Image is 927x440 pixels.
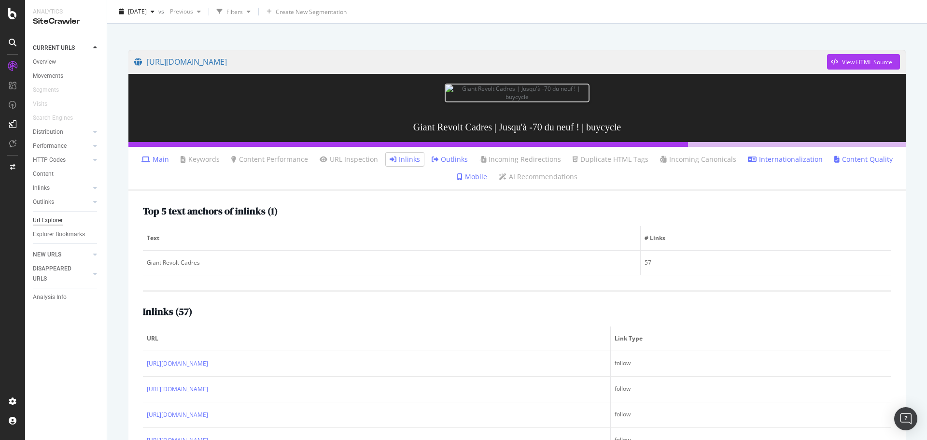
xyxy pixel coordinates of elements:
a: Duplicate HTML Tags [573,155,648,164]
a: DISAPPEARED URLS [33,264,90,284]
div: Inlinks [33,183,50,193]
span: 2025 Aug. 18th [128,7,147,15]
div: HTTP Codes [33,155,66,165]
a: Overview [33,57,100,67]
h2: Top 5 text anchors of inlinks ( 1 ) [143,206,278,216]
div: Outlinks [33,197,54,207]
div: CURRENT URLS [33,43,75,53]
a: [URL][DOMAIN_NAME] [147,410,208,420]
button: View HTML Source [827,54,900,70]
a: Outlinks [432,155,468,164]
a: Incoming Redirections [479,155,561,164]
a: Analysis Info [33,292,100,302]
a: Incoming Canonicals [660,155,736,164]
a: Mobile [457,172,487,182]
h3: Giant Revolt Cadres | Jusqu'à -70 du neuf ! | buycycle [128,112,906,142]
span: Link Type [615,334,885,343]
a: Search Engines [33,113,83,123]
td: follow [611,402,891,428]
div: Movements [33,71,63,81]
button: Filters [213,4,254,19]
a: Inlinks [33,183,90,193]
a: Url Explorer [33,215,100,226]
div: Visits [33,99,47,109]
span: Create New Segmentation [276,8,347,16]
a: Content [33,169,100,179]
a: Visits [33,99,57,109]
div: Analytics [33,8,99,16]
button: Create New Segmentation [263,4,351,19]
div: Search Engines [33,113,73,123]
a: [URL][DOMAIN_NAME] [134,50,827,74]
div: Filters [226,7,243,15]
a: Movements [33,71,100,81]
a: [URL][DOMAIN_NAME] [147,384,208,394]
div: Segments [33,85,59,95]
div: NEW URLS [33,250,61,260]
a: Inlinks [390,155,420,164]
a: CURRENT URLS [33,43,90,53]
img: Giant Revolt Cadres | Jusqu'à -70 du neuf ! | buycycle [445,84,590,102]
a: Performance [33,141,90,151]
a: Distribution [33,127,90,137]
a: Internationalization [748,155,823,164]
span: Previous [166,7,193,15]
a: NEW URLS [33,250,90,260]
button: [DATE] [115,4,158,19]
a: Content Performance [231,155,308,164]
a: Segments [33,85,69,95]
a: Content Quality [834,155,893,164]
div: Explorer Bookmarks [33,229,85,240]
div: SiteCrawler [33,16,99,27]
span: URL [147,334,604,343]
a: URL Inspection [320,155,378,164]
div: Content [33,169,54,179]
a: Keywords [181,155,220,164]
div: DISAPPEARED URLS [33,264,82,284]
div: Performance [33,141,67,151]
a: Explorer Bookmarks [33,229,100,240]
div: Url Explorer [33,215,63,226]
div: Analysis Info [33,292,67,302]
span: vs [158,7,166,15]
span: Text [147,234,634,242]
td: follow [611,351,891,377]
button: Previous [166,4,205,19]
span: # Links [645,234,885,242]
div: Distribution [33,127,63,137]
a: AI Recommendations [499,172,577,182]
div: View HTML Source [842,58,892,66]
div: Giant Revolt Cadres [147,258,636,267]
div: Overview [33,57,56,67]
div: Open Intercom Messenger [894,407,917,430]
h2: Inlinks ( 57 ) [143,306,192,317]
a: Outlinks [33,197,90,207]
a: Main [141,155,169,164]
a: HTTP Codes [33,155,90,165]
div: 57 [645,258,887,267]
td: follow [611,377,891,402]
a: [URL][DOMAIN_NAME] [147,359,208,369]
